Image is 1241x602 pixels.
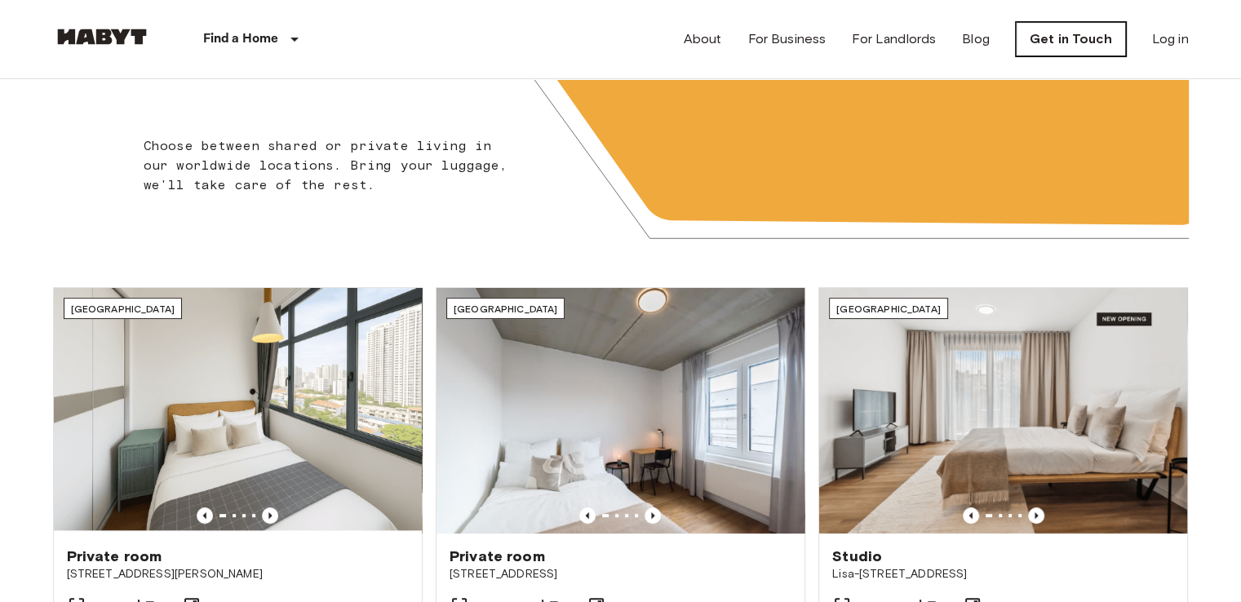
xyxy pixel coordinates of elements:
[819,288,1187,533] img: Marketing picture of unit DE-01-491-304-001
[53,29,151,45] img: Habyt
[450,566,791,582] span: [STREET_ADDRESS]
[832,547,882,566] span: Studio
[454,303,558,315] span: [GEOGRAPHIC_DATA]
[67,547,162,566] span: Private room
[1016,22,1126,56] a: Get in Touch
[67,566,409,582] span: [STREET_ADDRESS][PERSON_NAME]
[645,507,661,524] button: Previous image
[197,507,213,524] button: Previous image
[262,507,278,524] button: Previous image
[54,288,422,533] img: Marketing picture of unit SG-01-116-001-02
[450,547,545,566] span: Private room
[684,29,722,49] a: About
[203,29,279,49] p: Find a Home
[1028,507,1044,524] button: Previous image
[836,303,941,315] span: [GEOGRAPHIC_DATA]
[832,566,1174,582] span: Lisa-[STREET_ADDRESS]
[71,303,175,315] span: [GEOGRAPHIC_DATA]
[437,288,804,533] img: Marketing picture of unit DE-04-037-026-03Q
[579,507,596,524] button: Previous image
[962,29,990,49] a: Blog
[144,136,518,195] p: Choose between shared or private living in our worldwide locations. Bring your luggage, we'll tak...
[747,29,826,49] a: For Business
[852,29,936,49] a: For Landlords
[1152,29,1189,49] a: Log in
[963,507,979,524] button: Previous image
